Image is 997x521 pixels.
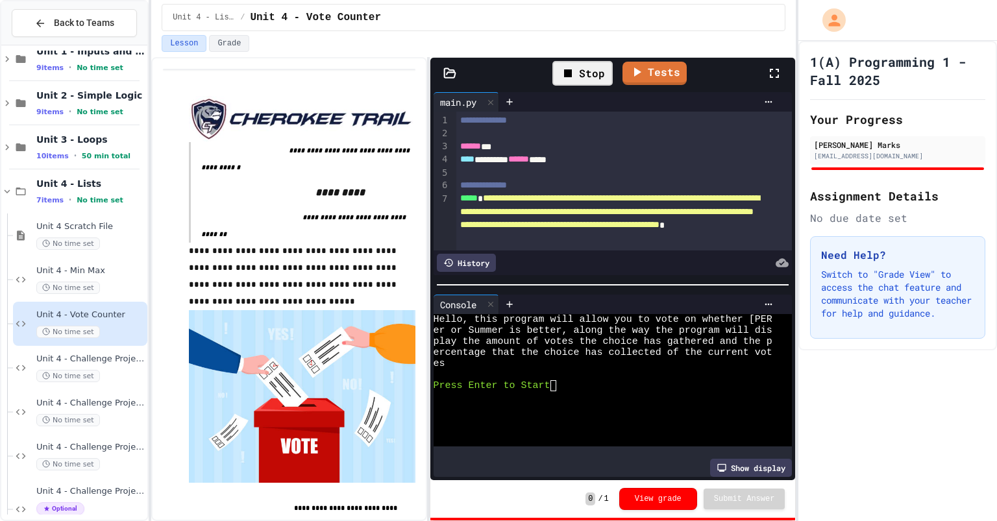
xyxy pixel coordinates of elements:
span: Optional [36,502,84,515]
button: View grade [619,488,697,510]
div: History [437,254,496,272]
span: No time set [36,237,100,250]
div: 3 [434,140,450,153]
h2: Your Progress [810,110,985,128]
span: es [434,358,445,369]
span: Unit 4 - Min Max [36,265,145,276]
span: Press Enter to Start [434,380,550,391]
span: 9 items [36,108,64,116]
div: My Account [809,5,849,35]
div: Console [434,298,483,311]
span: No time set [36,414,100,426]
div: Stop [552,61,613,86]
div: main.py [434,95,483,109]
span: Unit 4 - Challenge Project - Gimkit random name generator [36,354,145,365]
span: No time set [36,282,100,294]
span: Unit 4 - Lists [173,12,235,23]
span: • [69,106,71,117]
span: No time set [77,196,123,204]
span: / [598,494,602,504]
span: 0 [585,492,595,505]
div: [EMAIL_ADDRESS][DOMAIN_NAME] [814,151,981,161]
span: Unit 4 - Challenge Project - Python Word Counter [36,442,145,453]
span: Unit 2 - Simple Logic [36,90,145,101]
h1: 1(A) Programming 1 - Fall 2025 [810,53,985,89]
button: Grade [209,35,249,52]
h3: Need Help? [821,247,974,263]
div: Show display [710,459,792,477]
div: 5 [434,167,450,180]
div: 4 [434,153,450,166]
button: Submit Answer [704,489,785,509]
span: No time set [77,64,123,72]
span: Unit 4 - Challenge Projects - Quizlet - Even groups [36,398,145,409]
span: Unit 3 - Loops [36,134,145,145]
span: er or Summer is better, along the way the program will dis [434,325,772,336]
div: 6 [434,179,450,192]
span: • [69,62,71,73]
span: No time set [36,370,100,382]
span: Hello, this program will allow you to vote on whether [PERSON_NAME] [434,314,825,325]
span: Unit 4 Scratch File [36,221,145,232]
span: 50 min total [82,152,130,160]
p: Switch to "Grade View" to access the chat feature and communicate with your teacher for help and ... [821,268,974,320]
span: No time set [77,108,123,116]
span: 9 items [36,64,64,72]
span: 7 items [36,196,64,204]
span: Unit 4 - Challenge Project - Grade Calculator [36,486,145,497]
button: Lesson [162,35,206,52]
span: Unit 1 - Inputs and Numbers [36,45,145,57]
span: Back to Teams [54,16,114,30]
a: Tests [622,62,687,85]
div: main.py [434,92,499,112]
div: 2 [434,127,450,140]
span: / [240,12,245,23]
div: Console [434,295,499,314]
span: Submit Answer [714,494,775,504]
span: No time set [36,458,100,470]
span: 1 [604,494,609,504]
button: Back to Teams [12,9,137,37]
span: Unit 4 - Vote Counter [250,10,381,25]
span: Unit 4 - Vote Counter [36,309,145,321]
span: • [74,151,77,161]
span: No time set [36,326,100,338]
div: [PERSON_NAME] Marks [814,139,981,151]
span: ercentage that the choice has collected of the current vot [434,347,772,358]
span: Unit 4 - Lists [36,178,145,189]
span: • [69,195,71,205]
div: 1 [434,114,450,127]
span: play the amount of votes the choice has gathered and the p [434,336,772,347]
div: No due date set [810,210,985,226]
h2: Assignment Details [810,187,985,205]
span: 10 items [36,152,69,160]
div: 7 [434,193,450,259]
